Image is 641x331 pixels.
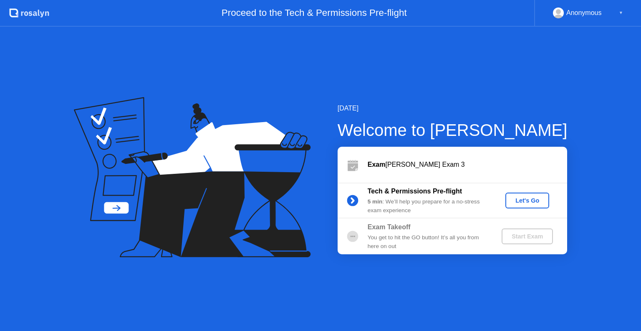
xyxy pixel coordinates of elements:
div: Start Exam [505,233,550,240]
div: [PERSON_NAME] Exam 3 [368,160,567,170]
div: : We’ll help you prepare for a no-stress exam experience [368,198,488,215]
b: Exam [368,161,386,168]
b: Tech & Permissions Pre-flight [368,188,462,195]
div: ▼ [619,8,623,18]
div: Welcome to [PERSON_NAME] [338,118,568,143]
b: 5 min [368,198,383,205]
button: Start Exam [502,228,553,244]
div: Anonymous [566,8,602,18]
div: Let's Go [509,197,546,204]
button: Let's Go [505,193,549,208]
div: [DATE] [338,103,568,113]
div: You get to hit the GO button! It’s all you from here on out [368,233,488,251]
b: Exam Takeoff [368,223,411,231]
